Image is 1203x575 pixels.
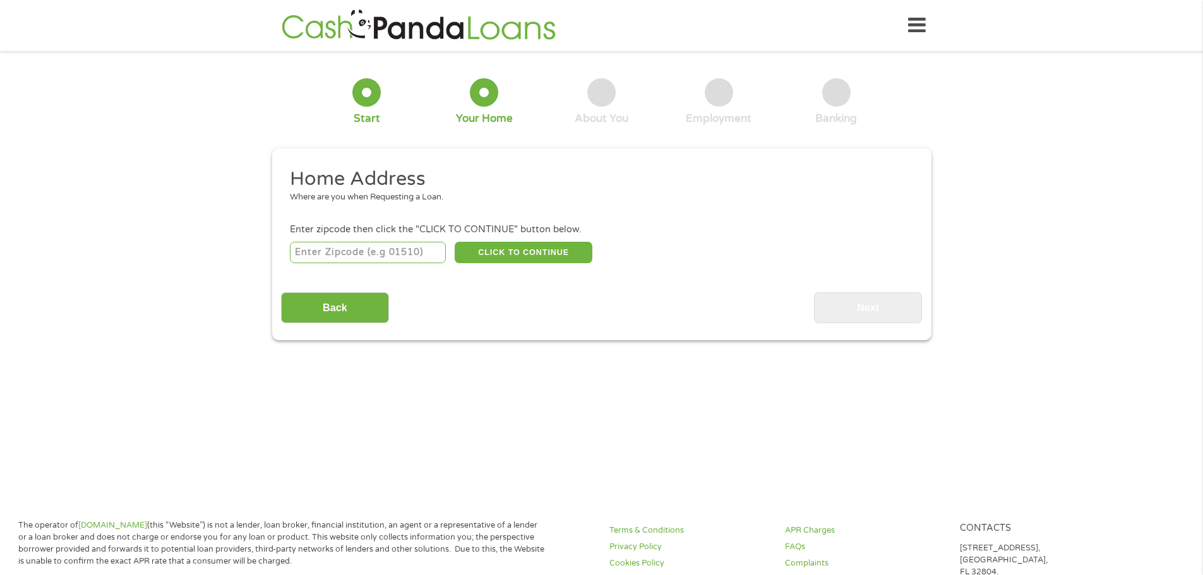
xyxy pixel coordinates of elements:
p: The operator of (this “Website”) is not a lender, loan broker, financial institution, an agent or... [18,519,545,567]
div: Employment [686,112,751,126]
div: Enter zipcode then click the "CLICK TO CONTINUE" button below. [290,223,913,237]
a: [DOMAIN_NAME] [78,520,147,530]
input: Back [281,292,389,323]
a: Complaints [785,557,945,569]
div: Your Home [456,112,513,126]
h2: Home Address [290,167,904,192]
a: FAQs [785,541,945,553]
img: GetLoanNow Logo [278,8,560,44]
h4: Contacts [960,523,1120,535]
input: Next [814,292,922,323]
a: APR Charges [785,525,945,536]
a: Terms & Conditions [609,525,770,536]
input: Enter Zipcode (e.g 01510) [290,242,446,263]
a: Privacy Policy [609,541,770,553]
div: About You [575,112,628,126]
div: Banking [815,112,857,126]
button: CLICK TO CONTINUE [455,242,592,263]
a: Cookies Policy [609,557,770,569]
div: Where are you when Requesting a Loan. [290,191,904,204]
div: Start [354,112,380,126]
